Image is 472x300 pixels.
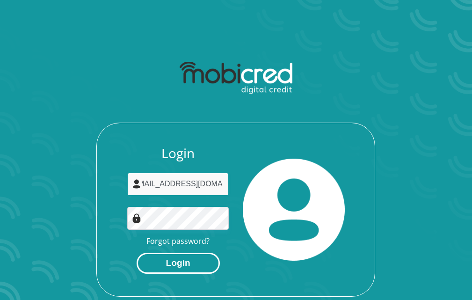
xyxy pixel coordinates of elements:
[137,253,220,274] button: Login
[132,213,141,223] img: Image
[127,146,229,161] h3: Login
[132,179,141,189] img: user-icon image
[146,236,210,246] a: Forgot password?
[127,173,229,196] input: Username
[180,62,292,95] img: mobicred logo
